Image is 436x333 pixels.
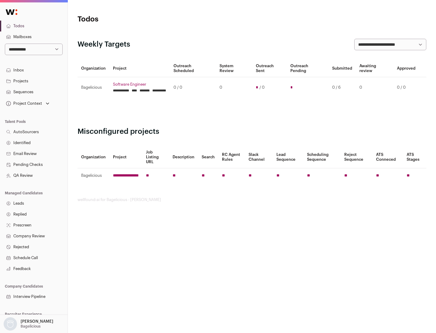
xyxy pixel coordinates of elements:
[216,77,252,98] td: 0
[109,146,142,168] th: Project
[78,168,109,183] td: Bagelicious
[109,60,170,77] th: Project
[142,146,169,168] th: Job Listing URL
[78,40,130,49] h2: Weekly Targets
[356,77,393,98] td: 0
[170,60,216,77] th: Outreach Scheduled
[4,317,17,331] img: nopic.png
[245,146,273,168] th: Slack Channel
[393,77,419,98] td: 0 / 0
[78,197,426,202] footer: wellfound:ai for Bagelicious - [PERSON_NAME]
[329,77,356,98] td: 0 / 6
[2,6,21,18] img: Wellfound
[21,319,53,324] p: [PERSON_NAME]
[78,15,194,24] h1: Todos
[78,60,109,77] th: Organization
[372,146,403,168] th: ATS Conneced
[169,146,198,168] th: Description
[78,77,109,98] td: Bagelicious
[287,60,328,77] th: Outreach Pending
[78,127,426,137] h2: Misconfigured projects
[403,146,426,168] th: ATS Stages
[303,146,341,168] th: Scheduling Sequence
[218,146,245,168] th: RC Agent Rules
[2,317,54,331] button: Open dropdown
[329,60,356,77] th: Submitted
[252,60,287,77] th: Outreach Sent
[78,146,109,168] th: Organization
[21,324,41,329] p: Bagelicious
[5,101,42,106] div: Project Context
[216,60,252,77] th: System Review
[393,60,419,77] th: Approved
[198,146,218,168] th: Search
[170,77,216,98] td: 0 / 0
[273,146,303,168] th: Lead Sequence
[341,146,373,168] th: Reject Sequence
[259,85,265,90] span: / 0
[113,82,166,87] a: Software Engineer
[356,60,393,77] th: Awaiting review
[5,99,51,108] button: Open dropdown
